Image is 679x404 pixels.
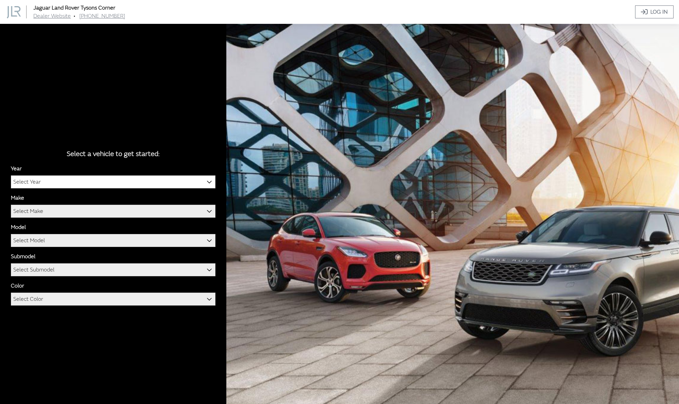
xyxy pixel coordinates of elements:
label: Color [11,282,24,290]
a: Dealer Website [33,13,71,19]
span: Select Year [11,175,215,188]
label: Make [11,194,24,202]
div: Select a vehicle to get started: [11,149,215,159]
label: Submodel [11,252,35,261]
span: Select Year [13,176,41,188]
span: Select Color [11,293,215,305]
span: Select Make [11,205,215,217]
span: Select Year [11,176,215,188]
span: Select Submodel [11,263,215,276]
span: Select Color [11,293,215,306]
span: Select Model [11,234,215,247]
a: Jaguar Land Rover Tysons Corner logo [7,5,32,18]
span: Select Model [13,234,45,247]
span: Log In [650,8,668,16]
a: Jaguar Land Rover Tysons Corner [33,4,115,11]
span: Select Model [11,234,215,247]
span: Select Color [13,293,43,305]
span: Select Make [13,205,43,217]
img: Dashboard [7,6,21,18]
label: Year [11,165,22,173]
span: Select Submodel [13,264,54,276]
a: [PHONE_NUMBER] [79,13,125,19]
span: Select Submodel [11,264,215,276]
label: Model [11,223,26,231]
span: • [74,13,75,19]
span: Select Make [11,205,215,218]
a: Log In [635,5,674,18]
